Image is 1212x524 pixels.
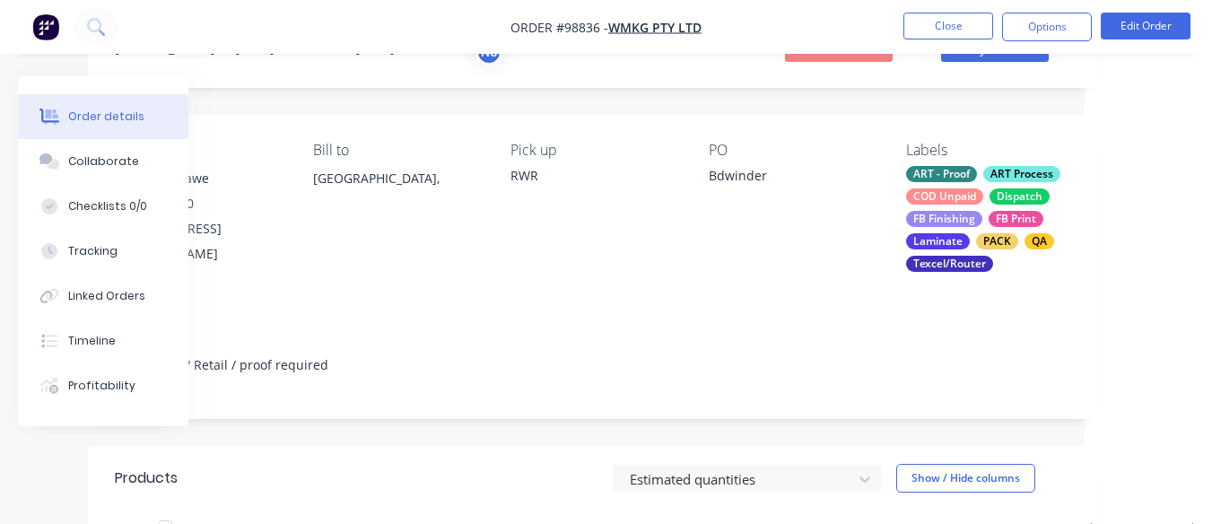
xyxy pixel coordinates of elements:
div: Linked Orders [68,288,145,304]
button: Checklists 0/0 [18,184,188,229]
div: Bill to [313,142,483,159]
div: Timeline [68,333,116,349]
button: Options [1002,13,1092,41]
div: ART Process [983,166,1060,182]
div: FB Finishing [906,211,982,227]
div: [GEOGRAPHIC_DATA], [313,166,483,223]
div: Notes [115,313,1076,330]
a: WMKG Pty Ltd [608,19,702,36]
div: COD Unpaid [906,188,983,205]
button: Profitability [18,363,188,408]
button: Collaborate [18,139,188,184]
div: Dispatch [990,188,1050,205]
div: RWR [510,166,680,185]
div: Profitability [68,378,135,394]
div: Bdwinder [709,166,878,191]
span: Order #98836 - [510,19,608,36]
div: [GEOGRAPHIC_DATA], [313,166,483,191]
img: Factory [32,13,59,40]
button: Order details [18,94,188,139]
div: Texcel/Router [906,256,993,272]
button: Show / Hide columns [896,464,1035,493]
div: Pick up [510,142,680,159]
div: Checklists 0/0 [68,198,147,214]
div: Labels [906,142,1076,159]
button: Close [903,13,993,39]
div: ART - Proof [906,166,977,182]
div: Order details [68,109,144,125]
div: FB Print [989,211,1043,227]
button: Edit Order [1101,13,1190,39]
div: PACK [976,233,1018,249]
div: Collaborate [68,153,139,170]
div: Tracking [68,243,118,259]
button: Tracking [18,229,188,274]
div: PO [709,142,878,159]
div: TS / COD / Retail / proof required [115,337,1076,392]
button: Timeline [18,319,188,363]
div: Products [115,467,178,489]
div: QA [1025,233,1054,249]
div: Laminate [906,233,970,249]
button: Linked Orders [18,274,188,319]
